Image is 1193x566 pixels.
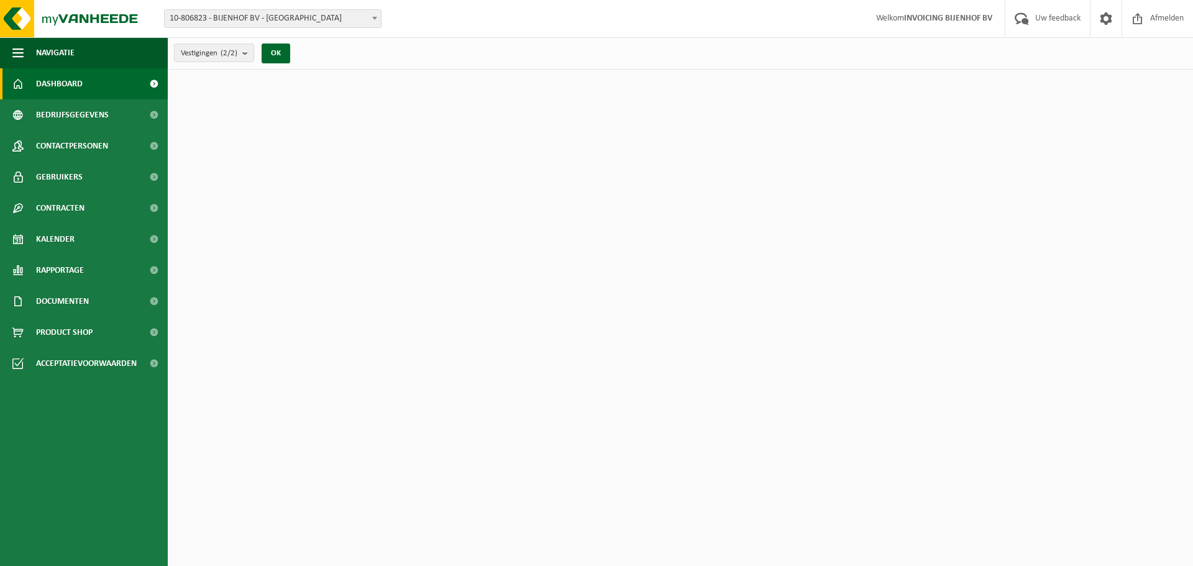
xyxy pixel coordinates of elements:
[36,224,75,255] span: Kalender
[165,10,381,27] span: 10-806823 - BIJENHOF BV - BISSEGEM
[36,317,93,348] span: Product Shop
[262,43,290,63] button: OK
[36,348,137,379] span: Acceptatievoorwaarden
[36,37,75,68] span: Navigatie
[36,130,108,162] span: Contactpersonen
[181,44,237,63] span: Vestigingen
[36,193,85,224] span: Contracten
[904,14,992,23] strong: INVOICING BIJENHOF BV
[36,255,84,286] span: Rapportage
[221,49,237,57] count: (2/2)
[36,99,109,130] span: Bedrijfsgegevens
[164,9,382,28] span: 10-806823 - BIJENHOF BV - BISSEGEM
[36,286,89,317] span: Documenten
[174,43,254,62] button: Vestigingen(2/2)
[36,162,83,193] span: Gebruikers
[36,68,83,99] span: Dashboard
